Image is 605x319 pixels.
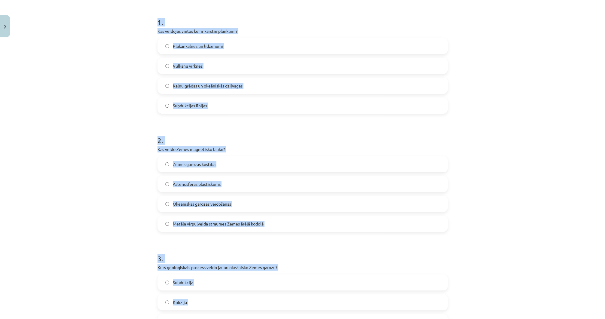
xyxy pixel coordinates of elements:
span: Subdukcijas līnijas [173,103,207,109]
input: Zemes garozas kustība [165,162,169,166]
span: Vulkānu virknes [173,63,203,69]
input: Okeāniskās garozas veidošanās [165,202,169,206]
input: Vulkānu virknes [165,64,169,68]
p: Kas veidojas vietās kur ir karstie plankumi? [157,28,448,34]
input: Kalnu grēdas un okeāniskās dziļvagas [165,84,169,88]
input: Kolīzija [165,300,169,304]
span: Metāla virpuļveida straumes Zemes ārējā kodolā [173,221,264,227]
h1: 3 . [157,244,448,262]
p: Kurš ģeoloģiskais process veido jaunu okeānisko Zemes garozu? [157,264,448,271]
h1: 1 . [157,8,448,26]
span: Subdukcija [173,279,193,286]
input: Astenosfēras plastiskums [165,182,169,186]
h1: 2 . [157,126,448,144]
input: Subdukcijas līnijas [165,104,169,108]
span: Okeāniskās garozas veidošanās [173,201,231,207]
input: Metāla virpuļveida straumes Zemes ārējā kodolā [165,222,169,226]
p: Kas veido Zemes magnētisko lauku? [157,146,448,152]
span: Kolīzija [173,299,187,305]
img: icon-close-lesson-0947bae3869378f0d4975bcd49f059093ad1ed9edebbc8119c70593378902aed.svg [4,25,6,29]
span: Kalnu grēdas un okeāniskās dziļvagas [173,83,243,89]
input: Subdukcija [165,281,169,284]
input: Plakankalnes un līdzenumi [165,44,169,48]
span: Plakankalnes un līdzenumi [173,43,223,49]
span: Astenosfēras plastiskums [173,181,221,187]
span: Zemes garozas kustība [173,161,215,167]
